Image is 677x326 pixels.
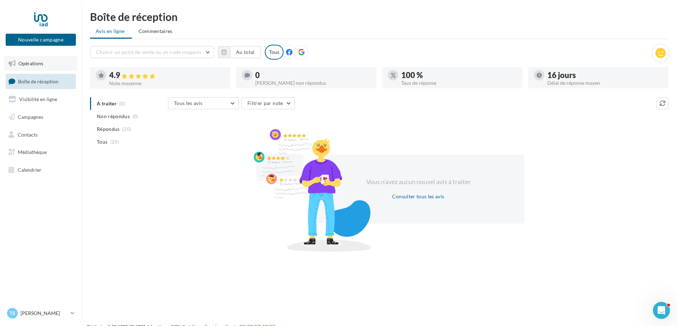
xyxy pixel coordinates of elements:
div: [PERSON_NAME] non répondus [255,81,371,85]
button: Tous les avis [168,97,239,109]
span: (20) [110,139,119,145]
button: Choisir un point de vente ou un code magasin [90,46,214,58]
button: Au total [218,46,261,58]
div: 4.9 [109,71,225,79]
span: Contacts [18,131,38,137]
span: Tous [97,138,107,145]
span: Campagnes [18,114,43,120]
iframe: Intercom live chat [653,302,670,319]
a: Contacts [4,127,77,142]
a: TS [PERSON_NAME] [6,306,76,320]
div: 16 jours [547,71,663,79]
a: Visibilité en ligne [4,92,77,107]
div: Boîte de réception [90,11,668,22]
div: Taux de réponse [401,81,517,85]
a: Opérations [4,56,77,71]
span: Boîte de réception [18,78,58,84]
span: Tous les avis [174,100,203,106]
span: Commentaires [139,28,173,35]
a: Boîte de réception [4,74,77,89]
span: (0) [133,114,139,119]
span: Visibilité en ligne [19,96,57,102]
span: Médiathèque [18,149,47,155]
span: (20) [122,126,131,132]
div: 100 % [401,71,517,79]
button: Filtrer par note [241,97,295,109]
a: Médiathèque [4,145,77,160]
button: Nouvelle campagne [6,34,76,46]
div: Note moyenne [109,81,225,86]
div: Vous n'avez aucun nouvel avis à traiter [357,177,479,187]
p: [PERSON_NAME] [21,310,68,317]
a: Calendrier [4,162,77,177]
button: Consulter tous les avis [389,192,447,201]
button: Au total [230,46,261,58]
span: Non répondus [97,113,130,120]
span: Opérations [18,60,43,66]
span: Choisir un point de vente ou un code magasin [96,49,201,55]
div: Délai de réponse moyen [547,81,663,85]
span: Répondus [97,126,120,133]
div: Tous [265,45,284,60]
span: TS [10,310,15,317]
div: 0 [255,71,371,79]
span: Calendrier [18,167,41,173]
a: Campagnes [4,110,77,125]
